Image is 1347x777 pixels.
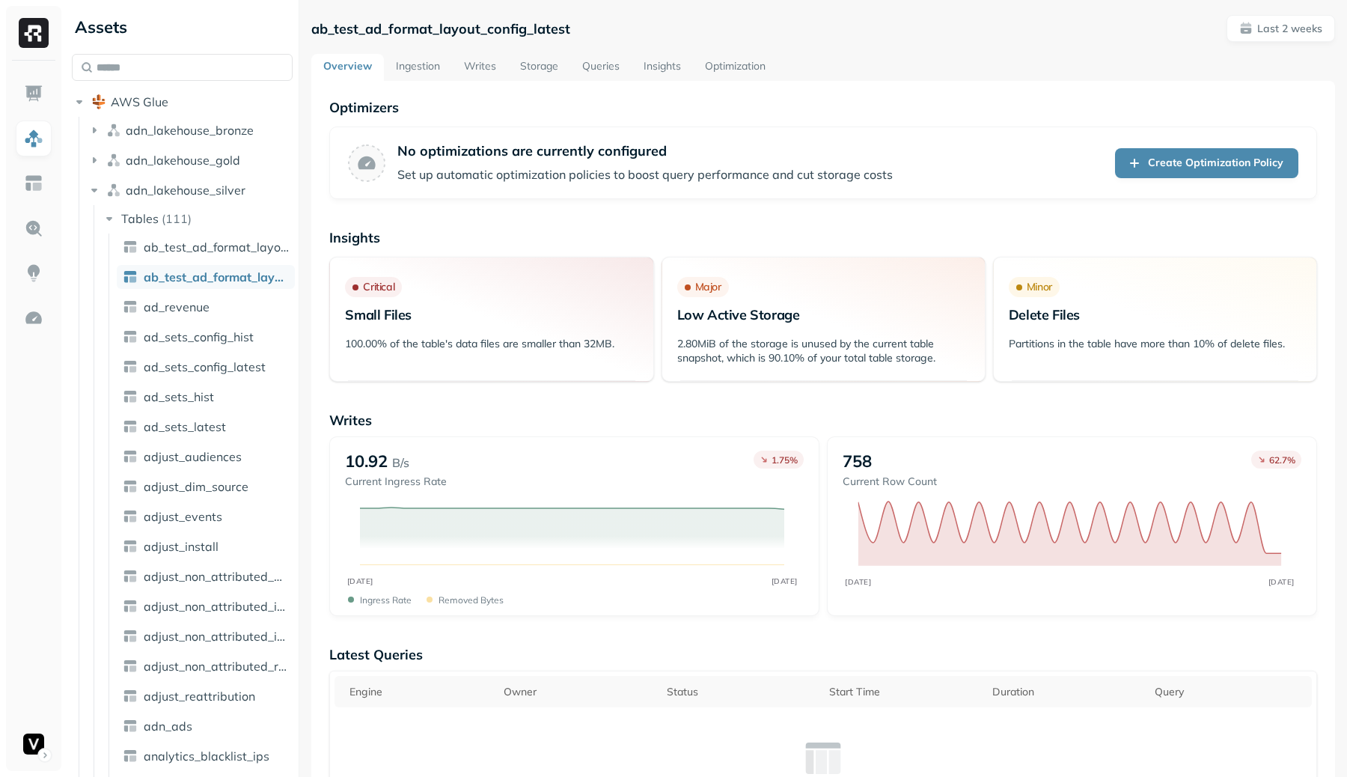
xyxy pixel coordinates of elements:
span: analytics_blacklist_ips [144,749,269,764]
img: table [123,629,138,644]
a: adjust_dim_source [117,475,295,499]
p: ab_test_ad_format_layout_config_latest [311,20,570,37]
a: adjust_non_attributed_reattribution [117,654,295,678]
a: ab_test_ad_format_layout_config_latest [117,265,295,289]
span: ab_test_ad_format_layout_config_hist [144,240,289,255]
p: Major [695,280,721,294]
span: adjust_audiences [144,449,242,464]
p: Writes [329,412,1317,429]
p: Small Files [345,306,638,323]
img: table [123,689,138,704]
img: table [123,389,138,404]
img: table [123,599,138,614]
span: ab_test_ad_format_layout_config_latest [144,269,289,284]
img: Ryft [19,18,49,48]
img: table [123,749,138,764]
img: root [91,94,106,109]
span: ad_sets_config_latest [144,359,266,374]
img: table [123,449,138,464]
tspan: [DATE] [772,576,798,586]
img: table [123,299,138,314]
div: Duration [992,685,1143,699]
a: adn_ads [117,714,295,738]
span: adjust_reattribution [144,689,255,704]
span: AWS Glue [111,94,168,109]
p: Current Row Count [843,475,937,489]
span: adjust_install [144,539,219,554]
p: Critical [363,280,394,294]
a: Create Optimization Policy [1115,148,1298,178]
p: Set up automatic optimization policies to boost query performance and cut storage costs [397,165,893,183]
div: Owner [504,685,655,699]
span: adn_lakehouse_gold [126,153,240,168]
div: Query [1155,685,1306,699]
span: ad_sets_hist [144,389,214,404]
p: Current Ingress Rate [345,475,447,489]
p: Minor [1027,280,1052,294]
button: AWS Glue [72,90,293,114]
a: adjust_non_attributed_install [117,624,295,648]
a: ad_sets_config_latest [117,355,295,379]
img: Asset Explorer [24,174,43,193]
img: table [123,719,138,734]
span: ad_sets_latest [144,419,226,434]
a: ad_sets_latest [117,415,295,439]
p: 100.00% of the table's data files are smaller than 32MB. [345,337,638,351]
a: Writes [452,54,508,81]
img: Optimization [24,308,43,328]
img: Voodoo [23,734,44,755]
p: 62.7 % [1269,454,1295,466]
img: table [123,479,138,494]
a: adjust_audiences [117,445,295,469]
p: Last 2 weeks [1257,22,1322,36]
button: adn_lakehouse_gold [87,148,293,172]
img: table [123,539,138,554]
p: Removed bytes [439,594,504,606]
a: adjust_install [117,534,295,558]
span: ad_sets_config_hist [144,329,254,344]
tspan: [DATE] [347,576,373,586]
a: Storage [508,54,570,81]
span: adjust_dim_source [144,479,248,494]
img: table [123,329,138,344]
img: table [123,269,138,284]
img: Query Explorer [24,219,43,238]
a: adjust_non_attributed_ad_revenue [117,564,295,588]
a: Queries [570,54,632,81]
a: adjust_events [117,505,295,528]
div: Start Time [829,685,980,699]
p: 758 [843,451,872,472]
p: Latest Queries [329,646,1317,663]
button: adn_lakehouse_bronze [87,118,293,142]
p: B/s [392,454,409,472]
a: ad_sets_config_hist [117,325,295,349]
p: Partitions in the table have more than 10% of delete files. [1009,337,1301,351]
button: Last 2 weeks [1227,15,1335,42]
a: analytics_blacklist_ips [117,744,295,768]
span: adjust_non_attributed_ad_revenue [144,569,289,584]
img: namespace [106,123,121,138]
a: Overview [311,54,384,81]
a: ab_test_ad_format_layout_config_hist [117,235,295,259]
img: table [123,509,138,524]
p: Delete Files [1009,306,1301,323]
a: ad_sets_hist [117,385,295,409]
div: Assets [72,15,293,39]
img: table [123,659,138,674]
img: namespace [106,153,121,168]
span: adjust_non_attributed_iap [144,599,289,614]
p: Optimizers [329,99,1317,116]
span: Tables [121,211,159,226]
a: Ingestion [384,54,452,81]
p: Insights [329,229,1317,246]
img: Insights [24,263,43,283]
span: adn_lakehouse_bronze [126,123,254,138]
img: Dashboard [24,84,43,103]
button: Tables(111) [102,207,294,231]
p: ( 111 ) [162,211,192,226]
div: Engine [349,685,492,699]
span: adn_ads [144,719,192,734]
img: table [123,359,138,374]
p: 2.80MiB of the storage is unused by the current table snapshot, which is 90.10% of your total tab... [677,337,970,365]
img: table [123,419,138,434]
